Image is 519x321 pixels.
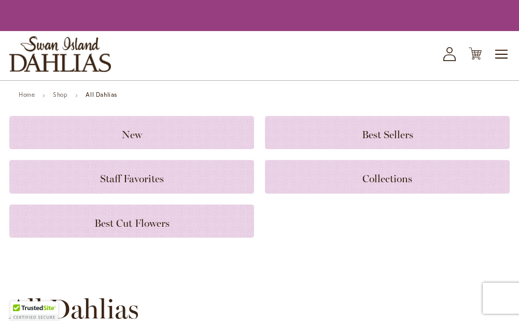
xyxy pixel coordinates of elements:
iframe: Launch Accessibility Center [8,284,37,313]
span: Best Cut Flowers [94,217,170,229]
a: store logo [9,36,111,72]
a: Staff Favorites [9,160,254,193]
a: Best Sellers [265,116,510,149]
a: Shop [53,91,67,98]
a: Home [19,91,35,98]
a: Collections [265,160,510,193]
a: Best Cut Flowers [9,205,254,238]
span: Best Sellers [362,128,413,141]
span: Staff Favorites [100,172,164,185]
span: Collections [362,172,412,185]
span: New [122,128,142,141]
a: New [9,116,254,149]
strong: All Dahlias [86,91,117,98]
